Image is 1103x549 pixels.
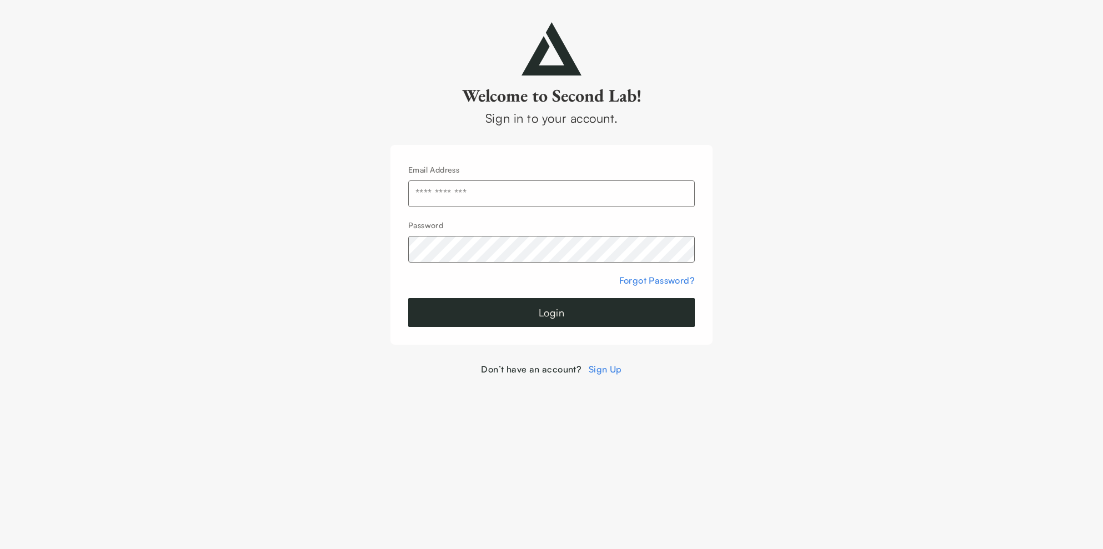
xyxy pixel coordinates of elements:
label: Email Address [408,165,459,174]
a: Sign Up [589,364,622,375]
label: Password [408,220,443,230]
h2: Welcome to Second Lab! [390,84,713,107]
a: Forgot Password? [619,275,695,286]
img: secondlab-logo [522,22,581,75]
div: Don’t have an account? [390,362,713,376]
div: Sign in to your account. [390,109,713,127]
button: Login [408,298,695,327]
